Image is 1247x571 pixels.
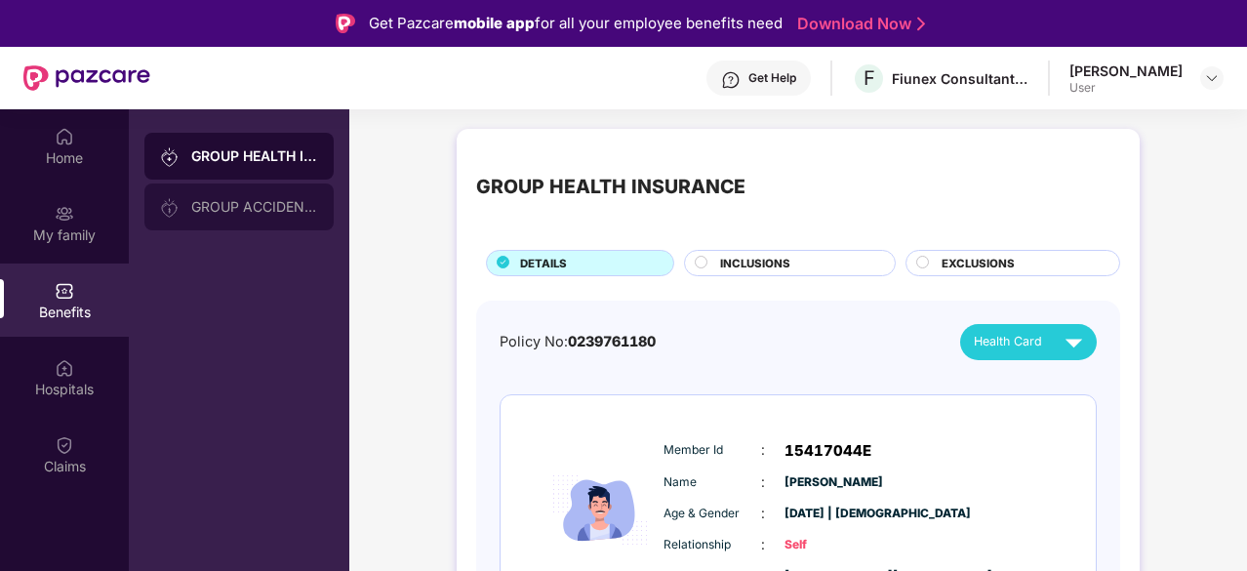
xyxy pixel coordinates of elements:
[761,503,765,524] span: :
[721,70,741,90] img: svg+xml;base64,PHN2ZyBpZD0iSGVscC0zMngzMiIgeG1sbnM9Imh0dHA6Ly93d3cudzMub3JnLzIwMDAvc3ZnIiB3aWR0aD...
[55,435,74,455] img: svg+xml;base64,PHN2ZyBpZD0iQ2xhaW0iIHhtbG5zPSJodHRwOi8vd3d3LnczLm9yZy8yMDAwL3N2ZyIgd2lkdGg9IjIwIi...
[55,127,74,146] img: svg+xml;base64,PHN2ZyBpZD0iSG9tZSIgeG1sbnM9Imh0dHA6Ly93d3cudzMub3JnLzIwMDAvc3ZnIiB3aWR0aD0iMjAiIG...
[761,534,765,555] span: :
[797,14,919,34] a: Download Now
[761,439,765,461] span: :
[784,439,871,463] span: 15417044E
[784,505,882,523] span: [DATE] | [DEMOGRAPHIC_DATA]
[568,333,656,349] span: 0239761180
[1204,70,1220,86] img: svg+xml;base64,PHN2ZyBpZD0iRHJvcGRvd24tMzJ4MzIiIHhtbG5zPSJodHRwOi8vd3d3LnczLm9yZy8yMDAwL3N2ZyIgd2...
[720,255,790,272] span: INCLUSIONS
[761,471,765,493] span: :
[1057,325,1091,359] img: svg+xml;base64,PHN2ZyB4bWxucz0iaHR0cDovL3d3dy53My5vcmcvMjAwMC9zdmciIHZpZXdCb3g9IjAgMCAyNCAyNCIgd2...
[191,199,318,215] div: GROUP ACCIDENTAL INSURANCE
[336,14,355,33] img: Logo
[748,70,796,86] div: Get Help
[55,358,74,378] img: svg+xml;base64,PHN2ZyBpZD0iSG9zcGl0YWxzIiB4bWxucz0iaHR0cDovL3d3dy53My5vcmcvMjAwMC9zdmciIHdpZHRoPS...
[974,332,1042,351] span: Health Card
[892,69,1028,88] div: Fiunex Consultants Private Limited
[917,14,925,34] img: Stroke
[664,536,761,554] span: Relationship
[476,172,745,202] div: GROUP HEALTH INSURANCE
[454,14,535,32] strong: mobile app
[960,324,1097,360] button: Health Card
[160,198,180,218] img: svg+xml;base64,PHN2ZyB3aWR0aD0iMjAiIGhlaWdodD0iMjAiIHZpZXdCb3g9IjAgMCAyMCAyMCIgZmlsbD0ibm9uZSIgeG...
[664,441,761,460] span: Member Id
[23,65,150,91] img: New Pazcare Logo
[500,331,656,353] div: Policy No:
[1069,80,1183,96] div: User
[664,505,761,523] span: Age & Gender
[664,473,761,492] span: Name
[160,147,180,167] img: svg+xml;base64,PHN2ZyB3aWR0aD0iMjAiIGhlaWdodD0iMjAiIHZpZXdCb3g9IjAgMCAyMCAyMCIgZmlsbD0ibm9uZSIgeG...
[191,146,318,166] div: GROUP HEALTH INSURANCE
[942,255,1015,272] span: EXCLUSIONS
[784,536,882,554] span: Self
[864,66,875,90] span: F
[520,255,567,272] span: DETAILS
[784,473,882,492] span: [PERSON_NAME]
[369,12,783,35] div: Get Pazcare for all your employee benefits need
[55,281,74,301] img: svg+xml;base64,PHN2ZyBpZD0iQmVuZWZpdHMiIHhtbG5zPSJodHRwOi8vd3d3LnczLm9yZy8yMDAwL3N2ZyIgd2lkdGg9Ij...
[1069,61,1183,80] div: [PERSON_NAME]
[55,204,74,224] img: svg+xml;base64,PHN2ZyB3aWR0aD0iMjAiIGhlaWdodD0iMjAiIHZpZXdCb3g9IjAgMCAyMCAyMCIgZmlsbD0ibm9uZSIgeG...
